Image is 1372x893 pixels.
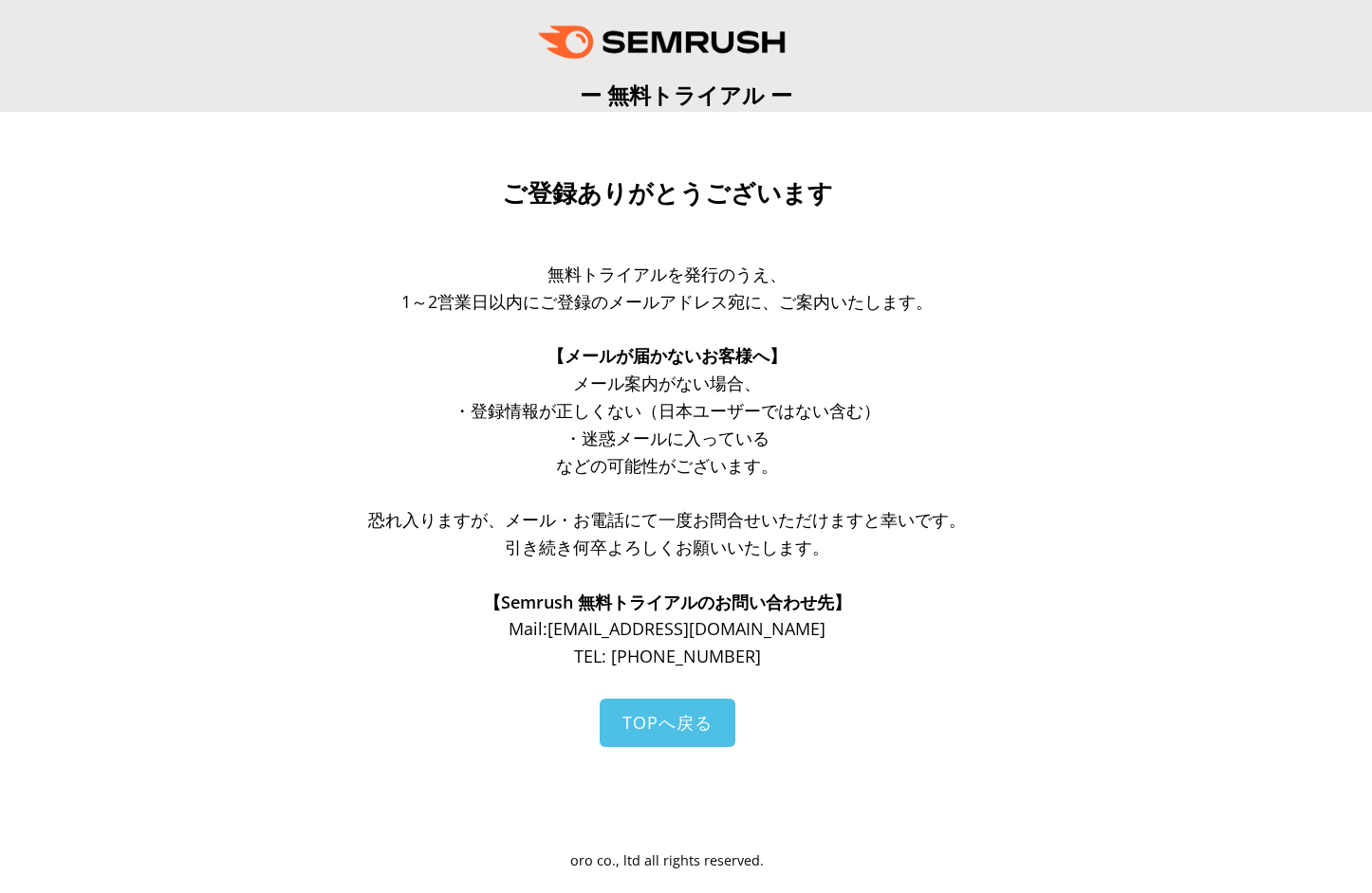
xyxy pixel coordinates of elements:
span: TOPへ戻る [622,711,713,734]
span: メール案内がない場合、 [573,372,761,394]
span: 恐れ入りますが、メール・お電話にて一度お問合せいただけますと幸いです。 [368,508,966,531]
span: などの可能性がございます。 [556,454,778,477]
span: 【メールが届かないお客様へ】 [547,344,787,367]
span: TEL: [PHONE_NUMBER] [574,645,761,667]
span: ・迷惑メールに入っている [565,427,769,449]
span: ご登録ありがとうございます [502,179,833,208]
a: TOPへ戻る [600,699,735,747]
span: 1～2営業日以内にご登録のメールアドレス宛に、ご案内いたします。 [401,290,933,313]
span: ー 無料トライアル ー [580,80,792,110]
span: ・登録情報が正しくない（日本ユーザーではない含む） [454,399,881,422]
span: oro co., ltd all rights reserved. [570,851,764,869]
span: 【Semrush 無料トライアルのお問い合わせ先】 [484,591,851,613]
span: 無料トライアルを発行のうえ、 [547,263,787,285]
span: 引き続き何卒よろしくお願いいたします。 [505,536,829,558]
span: Mail: [EMAIL_ADDRESS][DOMAIN_NAME] [509,617,825,640]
